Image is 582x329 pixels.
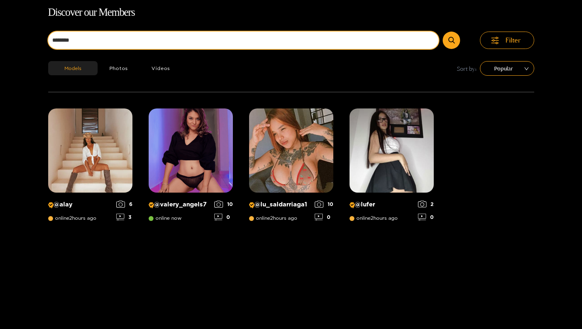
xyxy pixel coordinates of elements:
[98,61,140,75] button: Photos
[350,108,434,193] img: Creator Profile Image: lufer
[443,32,460,49] button: Submit Search
[149,108,233,193] img: Creator Profile Image: valery_angels7
[214,214,233,221] div: 0
[505,36,521,45] span: Filter
[48,108,132,227] a: Creator Profile Image: alay@alayonline2hours ago63
[249,108,333,227] a: Creator Profile Image: lu_saldarriaga1@lu_saldarriaga1online2hours ago100
[480,61,534,76] div: sort
[457,64,477,73] span: Sort by:
[249,108,333,193] img: Creator Profile Image: lu_saldarriaga1
[48,215,96,221] span: online 2 hours ago
[418,201,434,208] div: 2
[140,61,182,75] button: Videos
[48,201,112,208] p: @ alay
[480,32,534,49] button: Filter
[350,201,414,208] p: @ lufer
[249,201,311,208] p: @ lu_saldarriaga1
[315,201,333,208] div: 10
[116,214,132,221] div: 3
[418,214,434,221] div: 0
[486,62,528,74] span: Popular
[249,215,297,221] span: online 2 hours ago
[149,215,181,221] span: online now
[48,61,98,75] button: Models
[48,108,132,193] img: Creator Profile Image: alay
[48,4,534,21] h1: Discover our Members
[315,214,333,221] div: 0
[149,108,233,227] a: Creator Profile Image: valery_angels7@valery_angels7online now100
[214,201,233,208] div: 10
[350,215,398,221] span: online 2 hours ago
[350,108,434,227] a: Creator Profile Image: lufer@luferonline2hours ago20
[149,201,210,208] p: @ valery_angels7
[116,201,132,208] div: 6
